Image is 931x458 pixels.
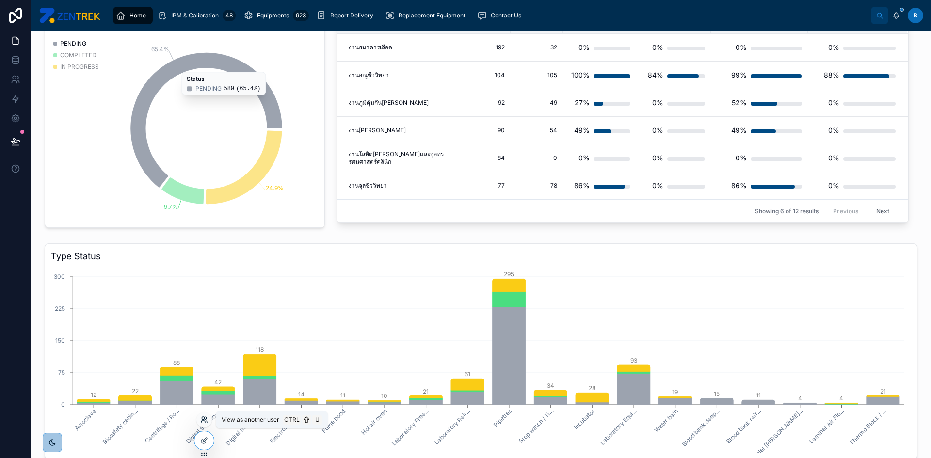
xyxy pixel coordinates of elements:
[642,121,705,140] a: 0%
[574,176,590,195] div: 86%
[516,99,557,107] a: 49
[55,305,65,312] tspan: 225
[91,391,96,398] tspan: 12
[313,416,321,424] span: U
[630,357,637,364] tspan: 93
[516,182,557,190] a: 78
[848,408,887,447] tspan: Thermo Block / ...
[349,182,387,190] span: งานจุลชีววิทยา
[349,150,446,166] a: งานโลหิต[PERSON_NAME]และจุลทรรศนศาสตร์คลินิก
[569,93,630,112] a: 27%
[58,369,65,376] tspan: 75
[144,408,181,445] tspan: Centrifuge / Ro...
[51,267,911,453] div: chart
[51,35,319,221] div: chart
[516,71,557,79] a: 105
[349,71,446,79] a: งานอณูชีววิทยา
[714,390,720,397] tspan: 15
[652,93,663,112] div: 0%
[642,93,705,112] a: 0%
[349,182,446,190] a: งานจุลชีววิทยา
[642,148,705,168] a: 0%
[349,44,446,51] a: งานธนาคารเลือด
[39,8,100,23] img: App logo
[51,250,911,263] h3: Type Status
[839,395,843,402] tspan: 4
[60,40,86,47] span: PENDING
[717,93,802,112] a: 52%
[257,12,289,19] span: Equipments
[547,382,554,389] tspan: 34
[828,121,839,140] div: 0%
[516,44,557,51] a: 32
[171,12,219,19] span: IPM & Calibration
[672,388,678,395] tspan: 19
[457,99,505,107] span: 92
[914,12,917,19] span: B
[652,176,663,195] div: 0%
[457,71,505,79] a: 104
[349,71,389,79] span: งานอณูชีววิทยา
[869,204,897,219] button: Next
[574,121,590,140] div: 49%
[457,44,505,51] a: 192
[283,415,301,425] span: Ctrl
[642,38,705,57] a: 0%
[573,408,596,431] tspan: Incubator
[717,38,802,57] a: 0%
[652,148,663,168] div: 0%
[132,387,139,395] tspan: 22
[516,126,557,134] a: 54
[474,7,528,24] a: Contact Us
[808,121,896,140] a: 0%
[808,38,896,57] a: 0%
[492,408,513,428] tspan: Pipettes
[642,176,705,195] a: 0%
[293,10,309,21] div: 923
[569,176,630,195] a: 86%
[465,370,470,378] tspan: 61
[517,408,555,445] tspan: Stop watch / Ti...
[214,379,222,386] tspan: 42
[732,93,747,112] div: 52%
[101,408,139,445] tspan: Biosafety cabin...
[724,408,762,445] tspan: Blood bank refr...
[599,408,638,447] tspan: Laboratory Equi...
[569,121,630,140] a: 49%
[61,401,65,408] tspan: 0
[457,182,505,190] span: 77
[382,7,472,24] a: Replacement Equipment
[349,99,446,107] a: งานภูมิคุ้มกัน[PERSON_NAME]
[880,388,886,395] tspan: 21
[798,395,802,402] tspan: 4
[516,154,557,162] a: 0
[717,121,802,140] a: 49%
[653,408,679,434] tspan: Water bath
[349,126,446,134] a: งาน[PERSON_NAME]
[164,203,178,210] tspan: 9.7%
[222,416,279,424] span: View as another user
[828,148,839,168] div: 0%
[571,65,590,85] div: 100%
[330,12,373,19] span: Report Delivery
[108,5,871,26] div: scrollable content
[173,359,180,366] tspan: 88
[113,7,153,24] a: Home
[808,65,896,85] a: 88%
[569,65,630,85] a: 100%
[717,176,802,195] a: 86%
[241,7,312,24] a: Equipments923
[390,408,430,447] tspan: Laboratory Free...
[731,65,747,85] div: 99%
[736,148,747,168] div: 0%
[736,38,747,57] div: 0%
[756,392,761,399] tspan: 11
[320,408,347,434] tspan: Fume hood
[589,384,595,392] tspan: 28
[578,148,590,168] div: 0%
